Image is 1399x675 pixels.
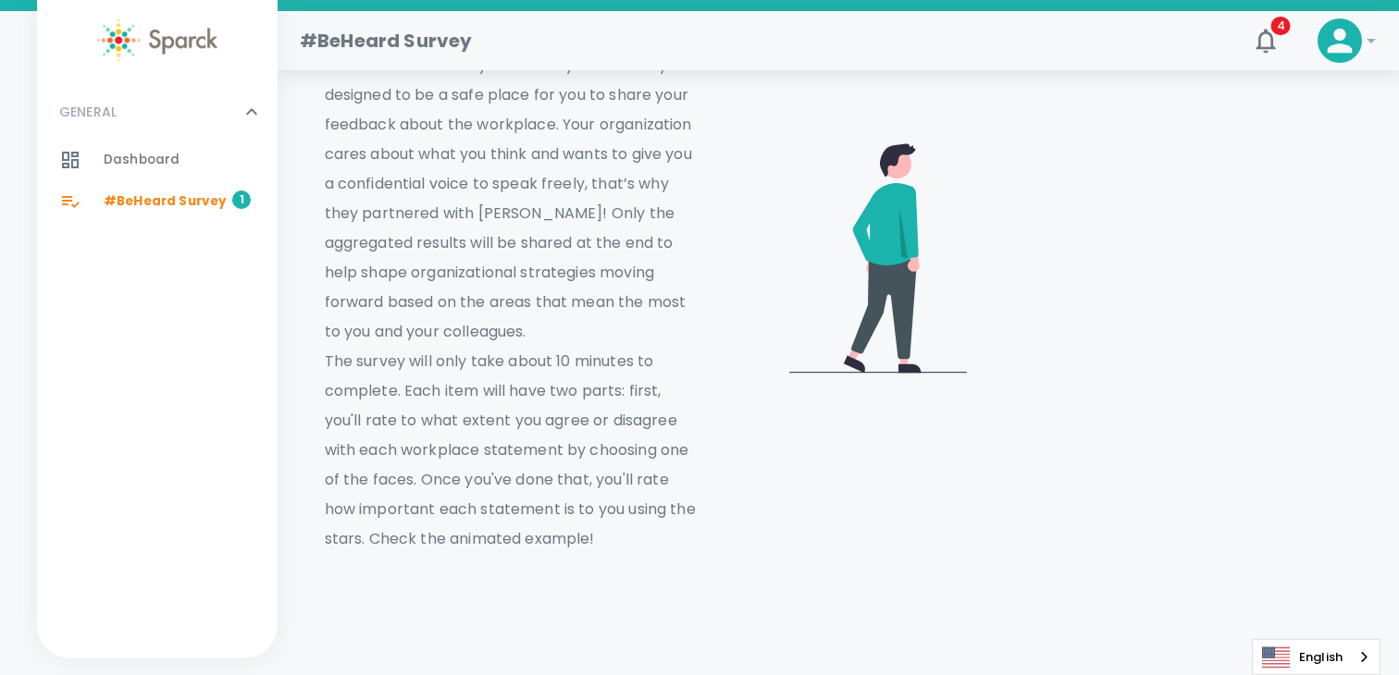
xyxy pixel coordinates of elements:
a: Sparck logo [37,18,278,62]
a: Dashboard [37,140,278,180]
span: Dashboard [104,151,180,169]
span: #BeHeard Survey [104,192,227,211]
img: Sparck logo [97,18,217,62]
div: GENERAL [37,140,278,229]
button: 4 [1244,18,1288,63]
p: GENERAL [59,103,117,121]
span: 1 [232,190,251,209]
p: The #BeHeard Survey is an anonymous survey designed to be a safe place for you to share your feed... [325,51,701,554]
h1: #BeHeard Survey [300,26,472,55]
a: #BeHeard Survey1 [37,181,278,222]
div: GENERAL [37,84,278,140]
div: Language [1252,639,1380,675]
span: 4 [1271,17,1291,35]
aside: Language selected: English [1252,639,1380,675]
a: English [1253,640,1380,674]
